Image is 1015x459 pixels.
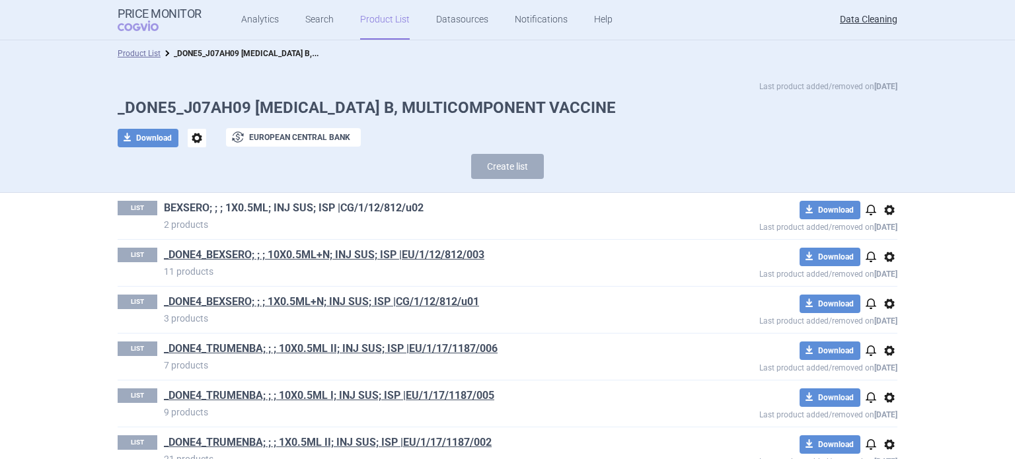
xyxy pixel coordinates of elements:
button: Download [800,295,860,313]
a: BEXSERO; ; ; 1X0.5ML; INJ SUS; ISP |CG/1/12/812/u02 [164,201,424,215]
strong: Price Monitor [118,7,202,20]
p: 7 products [164,359,663,372]
strong: [DATE] [874,410,897,419]
p: LIST [118,295,157,309]
p: Last product added/removed on [663,313,897,326]
h1: _DONE4_TRUMENBA; ; ; 10X0.5ML II; INJ SUS; ISP |EU/1/17/1187/006 [164,341,663,359]
a: Price MonitorCOGVIO [118,7,202,32]
span: COGVIO [118,20,177,31]
strong: [DATE] [874,82,897,91]
h1: _DONE4_BEXSERO; ; ; 10X0.5ML+N; INJ SUS; ISP |EU/1/12/812/003 [164,248,663,265]
p: 3 products [164,312,663,325]
button: Download [800,341,860,360]
a: _DONE4_TRUMENBA; ; ; 10X0.5ML II; INJ SUS; ISP |EU/1/17/1187/006 [164,341,498,356]
strong: [DATE] [874,316,897,326]
h1: _DONE4_BEXSERO; ; ; 1X0.5ML+N; INJ SUS; ISP |CG/1/12/812/u01 [164,295,663,312]
button: Download [800,435,860,454]
p: LIST [118,388,157,403]
button: Download [800,201,860,219]
button: Create list [471,154,544,179]
li: _DONE5_J07AH09 MENINGOCOCCUS B, MULTICOMPONENT VACCINE [161,47,319,60]
p: Last product added/removed on [663,407,897,419]
p: Last product added/removed on [663,360,897,372]
button: European Central Bank [226,128,361,147]
a: Product List [118,49,161,58]
h1: BEXSERO; ; ; 1X0.5ML; INJ SUS; ISP |CG/1/12/812/u02 [164,201,663,218]
button: Download [800,248,860,266]
p: 11 products [164,265,663,278]
p: LIST [118,201,157,215]
a: _DONE4_TRUMENBA; ; ; 10X0.5ML I; INJ SUS; ISP |EU/1/17/1187/005 [164,388,494,403]
a: _DONE4_TRUMENBA; ; ; 1X0.5ML II; INJ SUS; ISP |EU/1/17/1187/002 [164,435,492,450]
strong: _DONE5_J07AH09 [MEDICAL_DATA] B, MULTICOMPONENT VACCINE [174,46,422,59]
button: Download [118,129,178,147]
p: Last product added/removed on [663,219,897,232]
li: Product List [118,47,161,60]
p: LIST [118,341,157,356]
p: 9 products [164,406,663,419]
strong: [DATE] [874,363,897,372]
h1: _DONE4_TRUMENBA; ; ; 1X0.5ML II; INJ SUS; ISP |EU/1/17/1187/002 [164,435,663,452]
a: _DONE4_BEXSERO; ; ; 1X0.5ML+N; INJ SUS; ISP |CG/1/12/812/u01 [164,295,479,309]
p: LIST [118,435,157,450]
p: LIST [118,248,157,262]
strong: [DATE] [874,269,897,279]
h1: _DONE4_TRUMENBA; ; ; 10X0.5ML I; INJ SUS; ISP |EU/1/17/1187/005 [164,388,663,406]
p: Last product added/removed on [663,266,897,279]
h1: _DONE5_J07AH09 [MEDICAL_DATA] B, MULTICOMPONENT VACCINE [118,98,897,118]
strong: [DATE] [874,223,897,232]
a: _DONE4_BEXSERO; ; ; 10X0.5ML+N; INJ SUS; ISP |EU/1/12/812/003 [164,248,484,262]
p: 2 products [164,218,663,231]
p: Last product added/removed on [759,80,897,93]
button: Download [800,388,860,407]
